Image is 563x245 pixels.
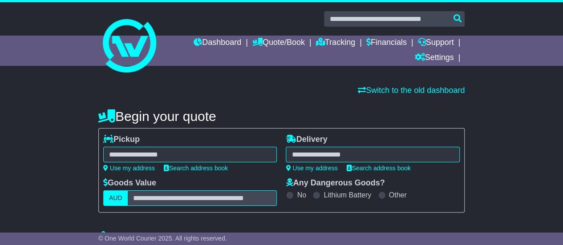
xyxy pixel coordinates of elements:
label: Delivery [286,135,327,145]
label: Lithium Battery [324,191,371,199]
a: Settings [414,51,454,66]
a: Quote/Book [252,36,305,51]
label: Other [389,191,407,199]
label: Any Dangerous Goods? [286,178,385,188]
a: Use my address [103,165,155,172]
h4: Begin your quote [98,109,465,124]
a: Search address book [164,165,228,172]
a: Use my address [286,165,337,172]
span: © One World Courier 2025. All rights reserved. [98,235,227,242]
a: Switch to the old dashboard [358,86,465,95]
label: Pickup [103,135,140,145]
a: Dashboard [194,36,241,51]
a: Search address book [347,165,411,172]
a: Tracking [316,36,355,51]
label: AUD [103,190,128,206]
a: Support [417,36,454,51]
label: No [297,191,306,199]
label: Goods Value [103,178,156,188]
a: Financials [366,36,407,51]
